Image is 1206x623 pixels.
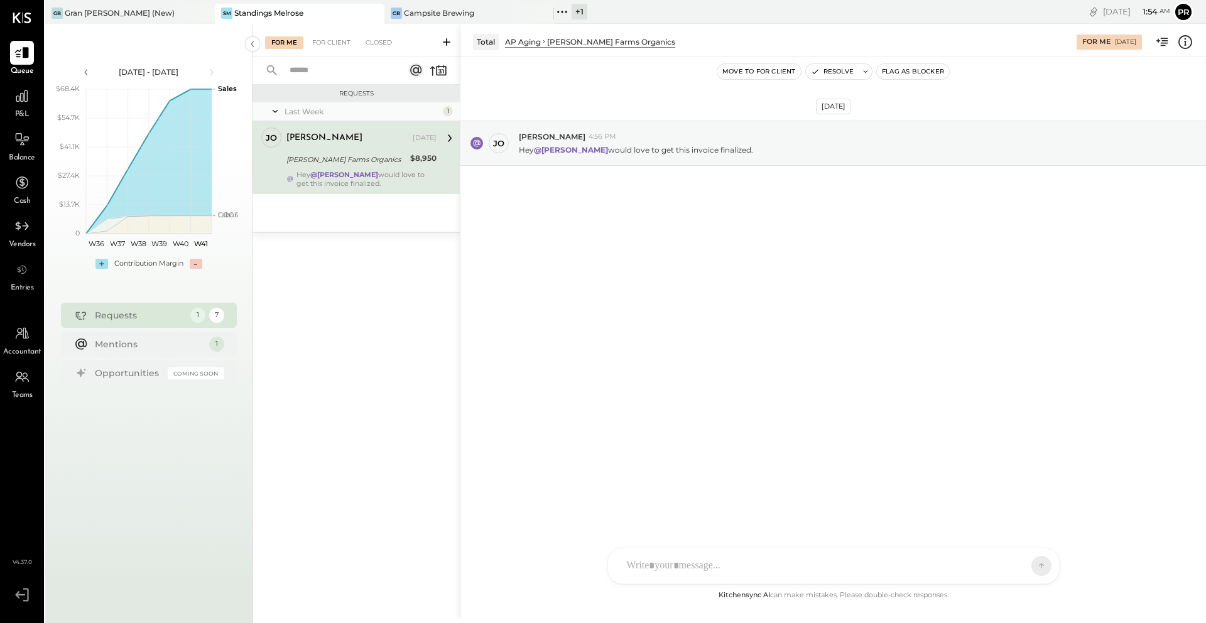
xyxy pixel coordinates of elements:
[95,338,203,350] div: Mentions
[816,99,851,114] div: [DATE]
[410,152,437,165] div: $8,950
[209,308,224,323] div: 7
[806,64,859,79] button: Resolve
[14,196,30,207] span: Cash
[717,64,801,79] button: Move to for client
[266,132,277,144] div: jo
[75,229,80,237] text: 0
[58,171,80,180] text: $27.4K
[359,36,398,49] div: Closed
[1,41,43,77] a: Queue
[534,145,608,154] strong: @[PERSON_NAME]
[11,66,34,77] span: Queue
[877,64,949,79] button: Flag as Blocker
[130,239,146,248] text: W38
[265,36,303,49] div: For Me
[1,257,43,294] a: Entries
[493,138,504,149] div: jo
[286,132,362,144] div: [PERSON_NAME]
[59,200,80,209] text: $13.7K
[404,8,474,18] div: Campsite Brewing
[1103,6,1170,18] div: [DATE]
[1,322,43,358] a: Accountant
[1,171,43,207] a: Cash
[589,132,616,142] span: 4:56 PM
[95,67,202,77] div: [DATE] - [DATE]
[65,8,175,18] div: Gran [PERSON_NAME] (New)
[151,239,167,248] text: W39
[194,239,208,248] text: W41
[57,113,80,122] text: $54.7K
[15,109,30,121] span: P&L
[1087,5,1100,18] div: copy link
[1,127,43,164] a: Balance
[110,239,125,248] text: W37
[286,153,406,166] div: [PERSON_NAME] Farms Organics
[1,214,43,251] a: Vendors
[172,239,188,248] text: W40
[413,133,437,143] div: [DATE]
[95,259,108,269] div: +
[9,239,36,251] span: Vendors
[310,170,378,179] strong: @[PERSON_NAME]
[473,34,499,50] div: Total
[89,239,104,248] text: W36
[1173,2,1193,22] button: Pr
[190,308,205,323] div: 1
[95,367,161,379] div: Opportunities
[168,367,224,379] div: Coming Soon
[285,106,440,117] div: Last Week
[306,36,357,49] div: For Client
[391,8,402,19] div: CB
[95,309,184,322] div: Requests
[52,8,63,19] div: GB
[1,365,43,401] a: Teams
[218,210,237,219] text: Labor
[1,84,43,121] a: P&L
[443,106,453,116] div: 1
[56,84,80,93] text: $68.4K
[60,142,80,151] text: $41.1K
[221,8,232,19] div: SM
[1115,38,1136,46] div: [DATE]
[547,36,675,47] div: [PERSON_NAME] Farms Organics
[12,390,33,401] span: Teams
[1082,37,1111,47] div: For Me
[572,4,587,19] div: + 1
[296,170,437,188] div: Hey would love to get this invoice finalized.
[209,337,224,352] div: 1
[3,347,41,358] span: Accountant
[519,144,753,155] p: Hey would love to get this invoice finalized.
[190,259,202,269] div: -
[234,8,303,18] div: Standings Melrose
[9,153,35,164] span: Balance
[114,259,183,269] div: Contribution Margin
[519,131,585,142] span: [PERSON_NAME]
[11,283,34,294] span: Entries
[218,84,237,93] text: Sales
[259,89,454,98] div: Requests
[505,36,541,47] div: AP Aging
